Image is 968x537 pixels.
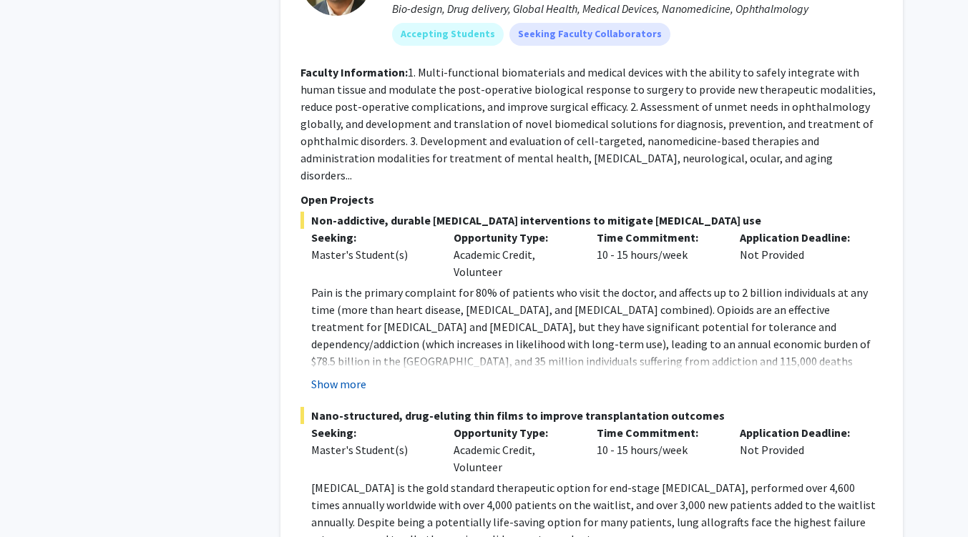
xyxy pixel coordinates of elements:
[300,65,408,79] b: Faculty Information:
[454,229,575,246] p: Opportunity Type:
[443,424,586,476] div: Academic Credit, Volunteer
[729,229,872,280] div: Not Provided
[586,229,729,280] div: 10 - 15 hours/week
[11,473,61,526] iframe: Chat
[443,229,586,280] div: Academic Credit, Volunteer
[300,191,883,208] p: Open Projects
[509,23,670,46] mat-chip: Seeking Faculty Collaborators
[300,407,883,424] span: Nano-structured, drug-eluting thin films to improve transplantation outcomes
[454,424,575,441] p: Opportunity Type:
[392,23,504,46] mat-chip: Accepting Students
[311,229,433,246] p: Seeking:
[597,424,718,441] p: Time Commitment:
[311,246,433,263] div: Master's Student(s)
[311,441,433,458] div: Master's Student(s)
[311,284,883,404] p: Pain is the primary complaint for 80% of patients who visit the doctor, and affects up to 2 billi...
[729,424,872,476] div: Not Provided
[300,212,883,229] span: Non-addictive, durable [MEDICAL_DATA] interventions to mitigate [MEDICAL_DATA] use
[311,375,366,393] button: Show more
[597,229,718,246] p: Time Commitment:
[311,424,433,441] p: Seeking:
[300,65,876,182] fg-read-more: 1. Multi-functional biomaterials and medical devices with the ability to safely integrate with hu...
[740,229,861,246] p: Application Deadline:
[740,424,861,441] p: Application Deadline:
[586,424,729,476] div: 10 - 15 hours/week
